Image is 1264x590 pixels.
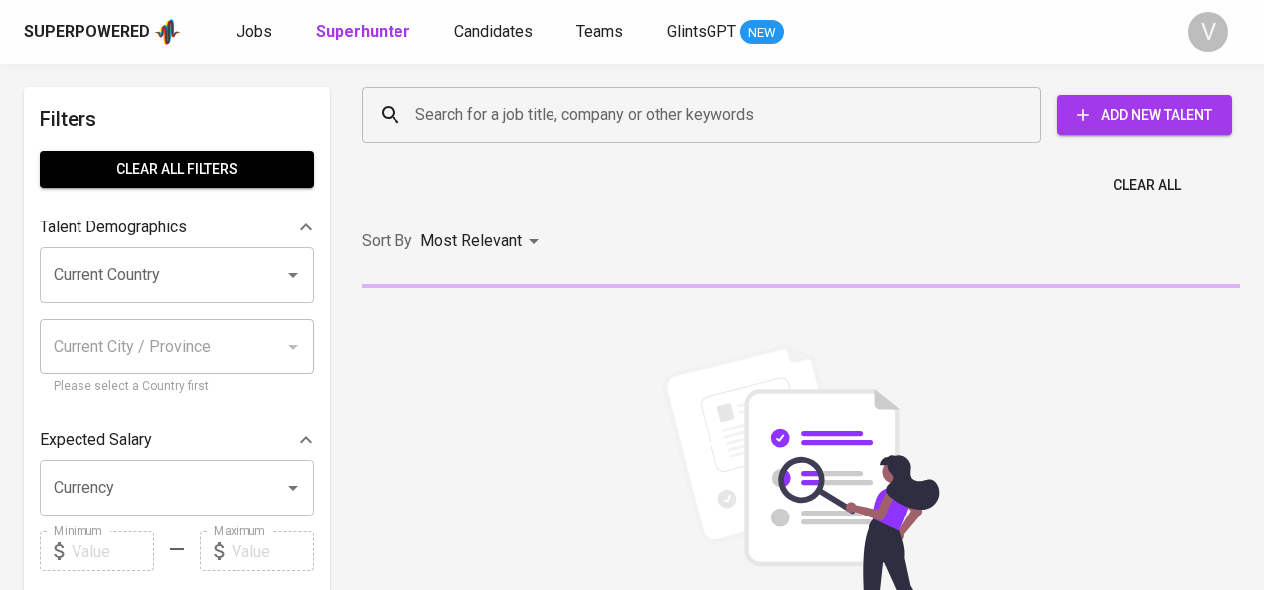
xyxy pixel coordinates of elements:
p: Expected Salary [40,428,152,452]
input: Value [232,531,314,571]
a: Superpoweredapp logo [24,17,181,47]
h6: Filters [40,103,314,135]
b: Superhunter [316,22,410,41]
a: GlintsGPT NEW [667,20,784,45]
div: Expected Salary [40,420,314,460]
span: Teams [576,22,623,41]
span: Candidates [454,22,533,41]
div: Most Relevant [420,223,546,260]
a: Teams [576,20,627,45]
p: Most Relevant [420,229,522,253]
img: app logo [154,17,181,47]
button: Clear All filters [40,151,314,188]
button: Clear All [1105,167,1188,204]
span: NEW [740,23,784,43]
p: Sort By [362,229,412,253]
div: Superpowered [24,21,150,44]
button: Open [279,261,307,289]
button: Open [279,474,307,502]
a: Superhunter [316,20,414,45]
a: Candidates [454,20,537,45]
p: Please select a Country first [54,377,300,397]
span: Jobs [237,22,272,41]
span: Add New Talent [1073,103,1216,128]
button: Add New Talent [1057,95,1232,135]
span: GlintsGPT [667,22,736,41]
p: Talent Demographics [40,216,187,239]
input: Value [72,531,154,571]
div: Talent Demographics [40,208,314,247]
a: Jobs [237,20,276,45]
span: Clear All [1113,173,1181,198]
span: Clear All filters [56,157,298,182]
div: V [1188,12,1228,52]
